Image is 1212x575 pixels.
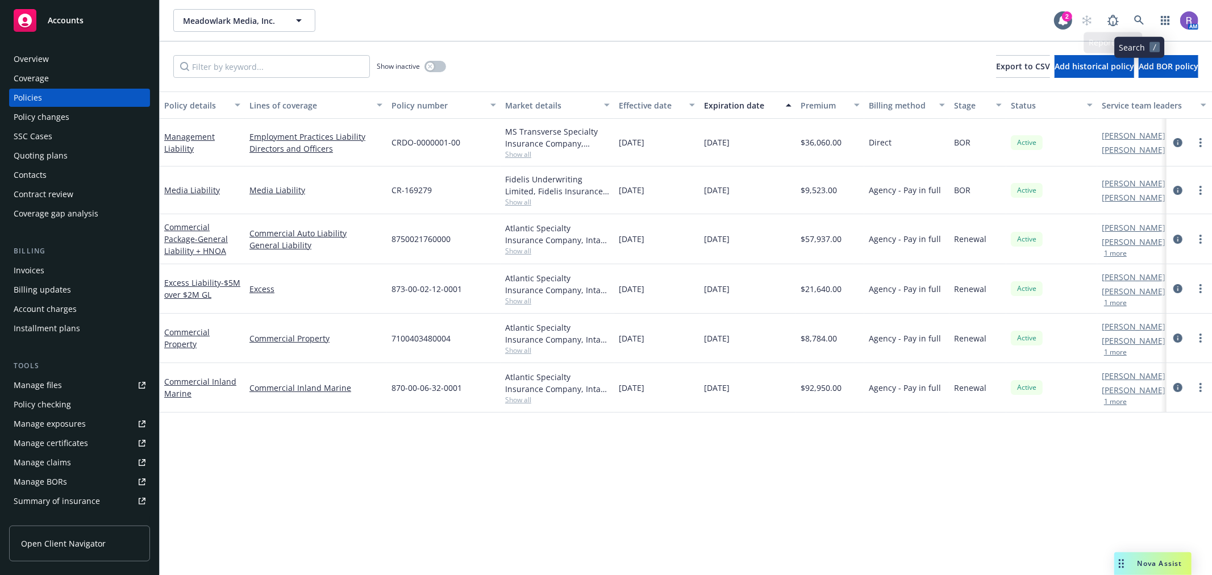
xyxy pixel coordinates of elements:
a: Manage claims [9,453,150,472]
div: 2 [1062,11,1072,22]
a: Contacts [9,166,150,184]
div: Policy changes [14,108,69,126]
a: Manage certificates [9,434,150,452]
div: Manage claims [14,453,71,472]
a: Account charges [9,300,150,318]
span: Show all [505,149,610,159]
span: Active [1015,382,1038,393]
a: more [1194,381,1207,394]
a: [PERSON_NAME] [1102,335,1165,347]
span: Active [1015,284,1038,294]
div: Policy number [391,99,484,111]
span: $8,784.00 [801,332,837,344]
a: Switch app [1154,9,1177,32]
span: [DATE] [619,136,644,148]
a: Commercial Auto Liability [249,227,382,239]
div: Installment plans [14,319,80,338]
div: Policy checking [14,395,71,414]
button: Policy number [387,91,501,119]
input: Filter by keyword... [173,55,370,78]
span: 873-00-02-12-0001 [391,283,462,295]
span: Export to CSV [996,61,1050,72]
div: Billing method [869,99,932,111]
span: CRDO-0000001-00 [391,136,460,148]
a: circleInformation [1171,184,1185,197]
button: Meadowlark Media, Inc. [173,9,315,32]
span: 870-00-06-32-0001 [391,382,462,394]
a: Invoices [9,261,150,280]
a: Start snowing [1076,9,1098,32]
span: Agency - Pay in full [869,332,941,344]
div: Effective date [619,99,682,111]
a: more [1194,136,1207,149]
button: 1 more [1104,250,1127,257]
div: Contract review [14,185,73,203]
div: Atlantic Specialty Insurance Company, Intact Insurance, Take1 Insurance [505,272,610,296]
div: Stage [954,99,989,111]
div: Manage files [14,376,62,394]
span: [DATE] [704,382,730,394]
a: Manage exposures [9,415,150,433]
a: Contract review [9,185,150,203]
div: Manage certificates [14,434,88,452]
span: Show all [505,345,610,355]
div: Overview [14,50,49,68]
div: Manage exposures [14,415,86,433]
span: Agency - Pay in full [869,233,941,245]
span: Agency - Pay in full [869,382,941,394]
a: Policy checking [9,395,150,414]
span: Nova Assist [1138,559,1182,568]
a: Billing updates [9,281,150,299]
button: Status [1006,91,1097,119]
span: Renewal [954,332,986,344]
button: Lines of coverage [245,91,387,119]
span: Active [1015,137,1038,148]
button: Premium [796,91,864,119]
div: Invoices [14,261,44,280]
div: Fidelis Underwriting Limited, Fidelis Insurance Holdings Limited, RT Specialty Insurance Services... [505,173,610,197]
button: Policy details [160,91,245,119]
a: Manage BORs [9,473,150,491]
span: 8750021760000 [391,233,451,245]
a: General Liability [249,239,382,251]
div: Billing [9,245,150,257]
a: Media Liability [249,184,382,196]
a: circleInformation [1171,331,1185,345]
a: [PERSON_NAME] [1102,191,1165,203]
div: Expiration date [704,99,779,111]
div: Atlantic Specialty Insurance Company, Intact Insurance, Take1 Insurance [505,322,610,345]
span: Meadowlark Media, Inc. [183,15,281,27]
span: Show all [505,296,610,306]
div: Coverage [14,69,49,88]
div: SSC Cases [14,127,52,145]
button: Add BOR policy [1139,55,1198,78]
div: Policy details [164,99,228,111]
a: Report a Bug [1102,9,1124,32]
a: Installment plans [9,319,150,338]
span: Active [1015,333,1038,343]
span: $21,640.00 [801,283,842,295]
div: Coverage gap analysis [14,205,98,223]
span: [DATE] [619,233,644,245]
div: Atlantic Specialty Insurance Company, Intact Insurance, Take1 Insurance [505,222,610,246]
div: Lines of coverage [249,99,370,111]
span: Open Client Navigator [21,537,106,549]
span: [DATE] [619,184,644,196]
span: Show all [505,246,610,256]
a: Overview [9,50,150,68]
div: Summary of insurance [14,492,100,510]
a: more [1194,184,1207,197]
button: 1 more [1104,299,1127,306]
span: - General Liability + HNOA [164,234,228,256]
button: Effective date [614,91,699,119]
a: Manage files [9,376,150,394]
a: Commercial Property [249,332,382,344]
span: Active [1015,234,1038,244]
span: [DATE] [704,184,730,196]
a: [PERSON_NAME] [1102,320,1165,332]
span: Accounts [48,16,84,25]
div: Drag to move [1114,552,1128,575]
div: Account charges [14,300,77,318]
span: Show all [505,197,610,207]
